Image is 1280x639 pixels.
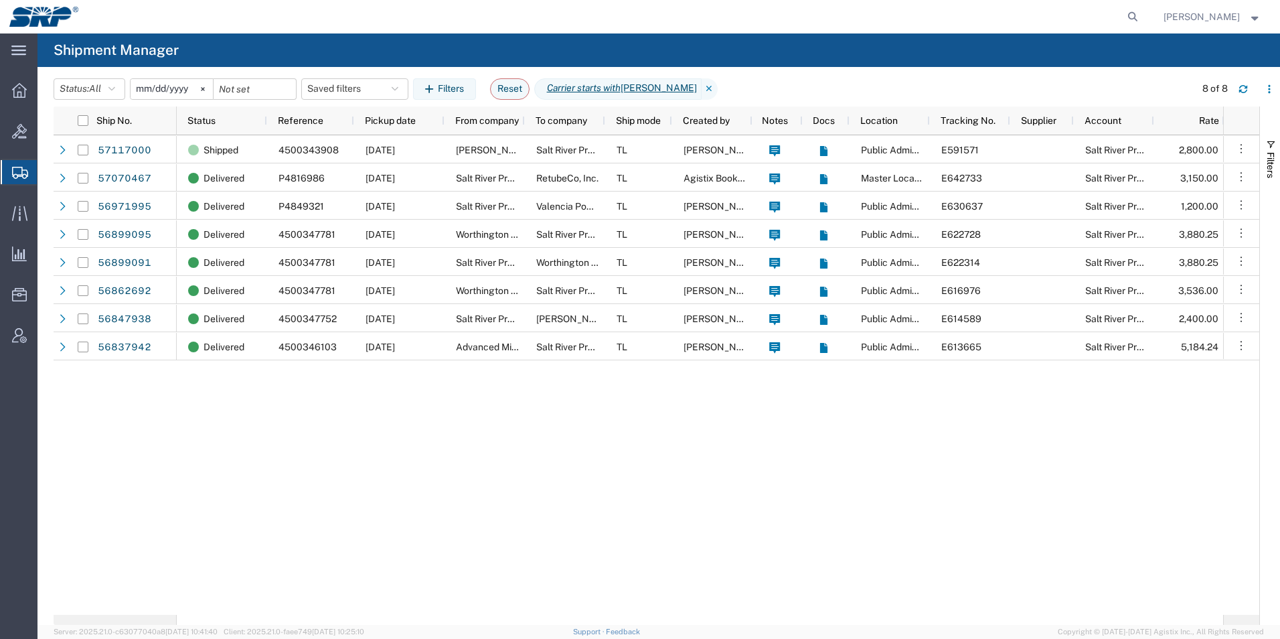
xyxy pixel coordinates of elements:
span: Worthington Products, Inc. [536,257,649,268]
span: All [89,83,101,94]
span: 4500347752 [278,313,337,324]
span: Marissa Camacho [684,201,760,212]
span: 10/09/2025 [366,173,395,184]
span: Delivered [204,164,244,192]
button: Reset [490,78,530,100]
span: Public Administration Buidling [861,285,989,296]
span: Salt River Project [536,285,610,296]
span: From company [455,115,519,126]
span: Ed Simmons [684,229,760,240]
span: 4500346103 [278,342,337,352]
span: Salt River Project [1085,313,1159,324]
span: E614589 [941,313,981,324]
a: 56899091 [97,252,152,273]
span: 5,184.24 [1181,342,1218,352]
span: 09/30/2025 [366,201,395,212]
span: Ship mode [616,115,661,126]
a: 56971995 [97,196,152,217]
span: Worthington Products, Inc. [456,229,569,240]
a: 57070467 [97,167,152,189]
span: Delivered [204,192,244,220]
i: Carrier starts with [547,81,621,95]
span: 09/19/2025 [366,313,395,324]
span: TL [617,285,627,296]
span: RetubeCo, Inc. [536,173,598,184]
span: Salt River Project [1085,145,1159,155]
span: 1,200.00 [1181,201,1218,212]
span: Copyright © [DATE]-[DATE] Agistix Inc., All Rights Reserved [1058,626,1264,638]
span: Salt River Project [1085,257,1159,268]
input: Not set [131,79,213,99]
button: Filters [413,78,476,100]
span: Delivered [204,248,244,277]
span: Worthington Products, Inc. [456,285,569,296]
span: 4500343908 [278,145,339,155]
span: 2,800.00 [1179,145,1218,155]
input: Not set [214,79,296,99]
span: 4500347781 [278,229,335,240]
span: 3,150.00 [1180,173,1218,184]
span: Salt River Project [456,201,530,212]
span: Agistix Booking [684,173,751,184]
span: Ship No. [96,115,132,126]
span: Public Administration Buidling [861,145,989,155]
img: logo [9,7,78,27]
span: Public Administration Buidling [861,313,989,324]
span: Ed Simmons [1164,9,1240,24]
span: E622728 [941,229,981,240]
span: Advanced Mineral Products [456,342,574,352]
a: 56847938 [97,308,152,330]
span: Reference [278,115,323,126]
span: Marissa Camacho [684,313,760,324]
span: Master Location [861,173,931,184]
span: Salt River Project [536,342,610,352]
span: Public Administration Buidling [861,229,989,240]
span: Salt River Project [536,145,610,155]
span: Salt River Project [1085,201,1159,212]
span: Bradley's Inc [536,313,628,324]
span: 3,536.00 [1178,285,1218,296]
span: Rate [1165,115,1219,126]
span: E630637 [941,201,983,212]
span: Delivered [204,277,244,305]
span: TL [617,145,627,155]
span: Delivered [204,305,244,333]
span: Server: 2025.21.0-c63077040a8 [54,628,218,636]
span: 3,880.25 [1179,257,1218,268]
span: E616976 [941,285,981,296]
span: TL [617,313,627,324]
a: 56837942 [97,336,152,358]
span: 4500347781 [278,257,335,268]
span: Tracking No. [941,115,995,126]
span: Docs [813,115,835,126]
span: Status [187,115,216,126]
span: Ed Simmons [684,285,760,296]
span: Location [860,115,898,126]
span: 3,880.25 [1179,229,1218,240]
button: [PERSON_NAME] [1163,9,1262,25]
button: Status:All [54,78,125,100]
span: Account [1085,115,1121,126]
h4: Shipment Manager [54,33,179,67]
span: Supplier [1021,115,1056,126]
span: 09/24/2025 [366,257,395,268]
a: 57117000 [97,139,152,161]
span: Notes [762,115,788,126]
span: E642733 [941,173,982,184]
span: Salt River Project [1085,229,1159,240]
span: Salt River Project [536,229,610,240]
span: Pickup date [365,115,416,126]
span: TL [617,201,627,212]
span: Bradley's Inc [456,145,548,155]
span: E622314 [941,257,980,268]
span: Delivered [204,220,244,248]
a: Feedback [606,628,640,636]
span: [DATE] 10:41:40 [165,628,218,636]
span: Client: 2025.21.0-faee749 [224,628,364,636]
span: E613665 [941,342,981,352]
span: Salt River Project [456,257,530,268]
a: 56899095 [97,224,152,245]
span: 10/14/2025 [366,145,395,155]
span: Salt River Project [456,313,530,324]
span: Salt River Project [1085,285,1159,296]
